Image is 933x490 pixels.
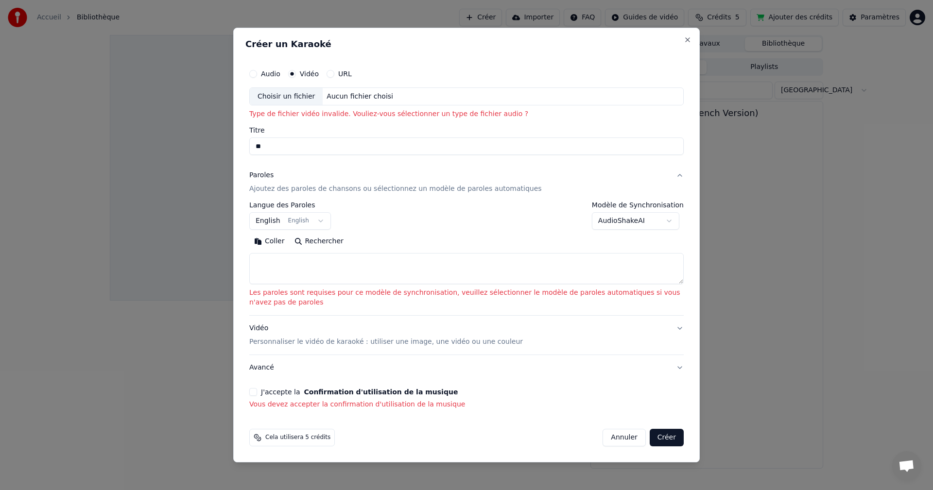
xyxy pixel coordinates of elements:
h2: Créer un Karaoké [245,40,688,49]
button: VidéoPersonnaliser le vidéo de karaoké : utiliser une image, une vidéo ou une couleur [249,316,684,355]
button: J'accepte la [304,389,458,395]
button: Avancé [249,355,684,380]
label: Langue des Paroles [249,202,331,209]
label: Modèle de Synchronisation [592,202,684,209]
button: Créer [650,429,684,446]
div: Choisir un fichier [250,88,323,105]
label: Titre [249,127,684,134]
label: Vidéo [300,70,319,77]
button: Annuler [603,429,645,446]
button: Rechercher [290,234,348,250]
label: URL [338,70,352,77]
p: Ajoutez des paroles de chansons ou sélectionnez un modèle de paroles automatiques [249,185,542,194]
div: ParolesAjoutez des paroles de chansons ou sélectionnez un modèle de paroles automatiques [249,202,684,316]
p: Vous devez accepter la confirmation d'utilisation de la musique [249,400,684,409]
button: ParolesAjoutez des paroles de chansons ou sélectionnez un modèle de paroles automatiques [249,163,684,202]
p: Personnaliser le vidéo de karaoké : utiliser une image, une vidéo ou une couleur [249,337,523,347]
span: Cela utilisera 5 crédits [265,434,330,441]
label: J'accepte la [261,389,458,395]
p: Type de fichier vidéo invalide. Vouliez-vous sélectionner un type de fichier audio ? [249,110,684,119]
label: Audio [261,70,280,77]
div: Vidéo [249,323,523,347]
div: Aucun fichier choisi [323,92,397,101]
p: Les paroles sont requises pour ce modèle de synchronisation, veuillez sélectionner le modèle de p... [249,288,684,308]
button: Coller [249,234,290,250]
div: Paroles [249,171,274,181]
